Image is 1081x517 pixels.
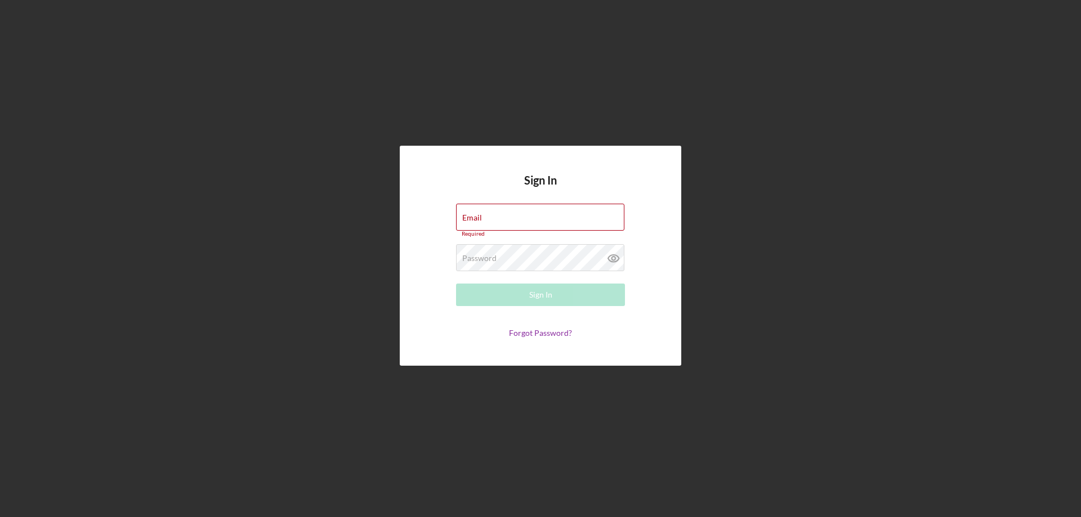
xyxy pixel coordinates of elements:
label: Password [462,254,497,263]
button: Sign In [456,284,625,306]
div: Required [456,231,625,237]
h4: Sign In [524,174,557,204]
div: Sign In [529,284,552,306]
label: Email [462,213,482,222]
a: Forgot Password? [509,328,572,338]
